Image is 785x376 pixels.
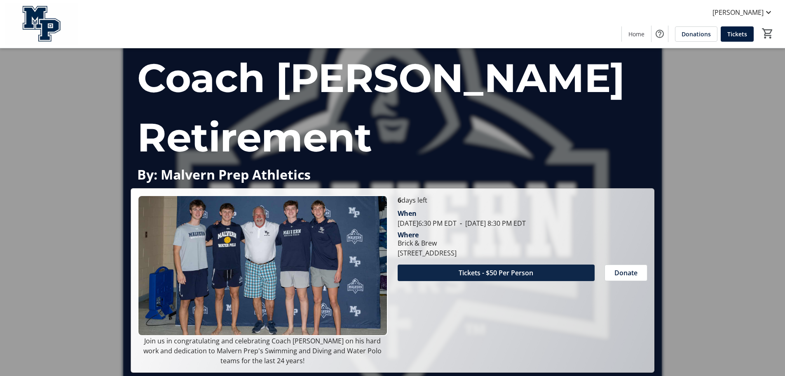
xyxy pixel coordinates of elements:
span: Coach [PERSON_NAME] Retirement [137,54,625,161]
span: Tickets [727,30,747,38]
div: When [398,208,417,218]
button: Donate [605,265,647,281]
p: Join us in congratulating and celebrating Coach [PERSON_NAME] on his hard work and dedication to ... [138,336,387,366]
img: Campaign CTA Media Photo [138,195,387,336]
span: Donations [682,30,711,38]
span: [PERSON_NAME] [712,7,764,17]
button: Help [651,26,668,42]
span: Tickets - $50 Per Person [459,268,533,278]
span: [DATE] 6:30 PM EDT [398,219,457,228]
a: Home [622,26,651,42]
a: Tickets [721,26,754,42]
span: 6 [398,196,401,205]
button: Tickets - $50 Per Person [398,265,595,281]
div: Brick & Brew [398,238,457,248]
p: By: Malvern Prep Athletics [137,167,647,182]
div: Where [398,232,419,238]
span: - [457,219,465,228]
a: Donations [675,26,717,42]
button: Cart [760,26,775,41]
button: [PERSON_NAME] [706,6,780,19]
span: [DATE] 8:30 PM EDT [457,219,526,228]
span: Donate [614,268,637,278]
img: Malvern Prep Athletics's Logo [5,3,78,45]
div: [STREET_ADDRESS] [398,248,457,258]
span: Home [628,30,644,38]
p: days left [398,195,647,205]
